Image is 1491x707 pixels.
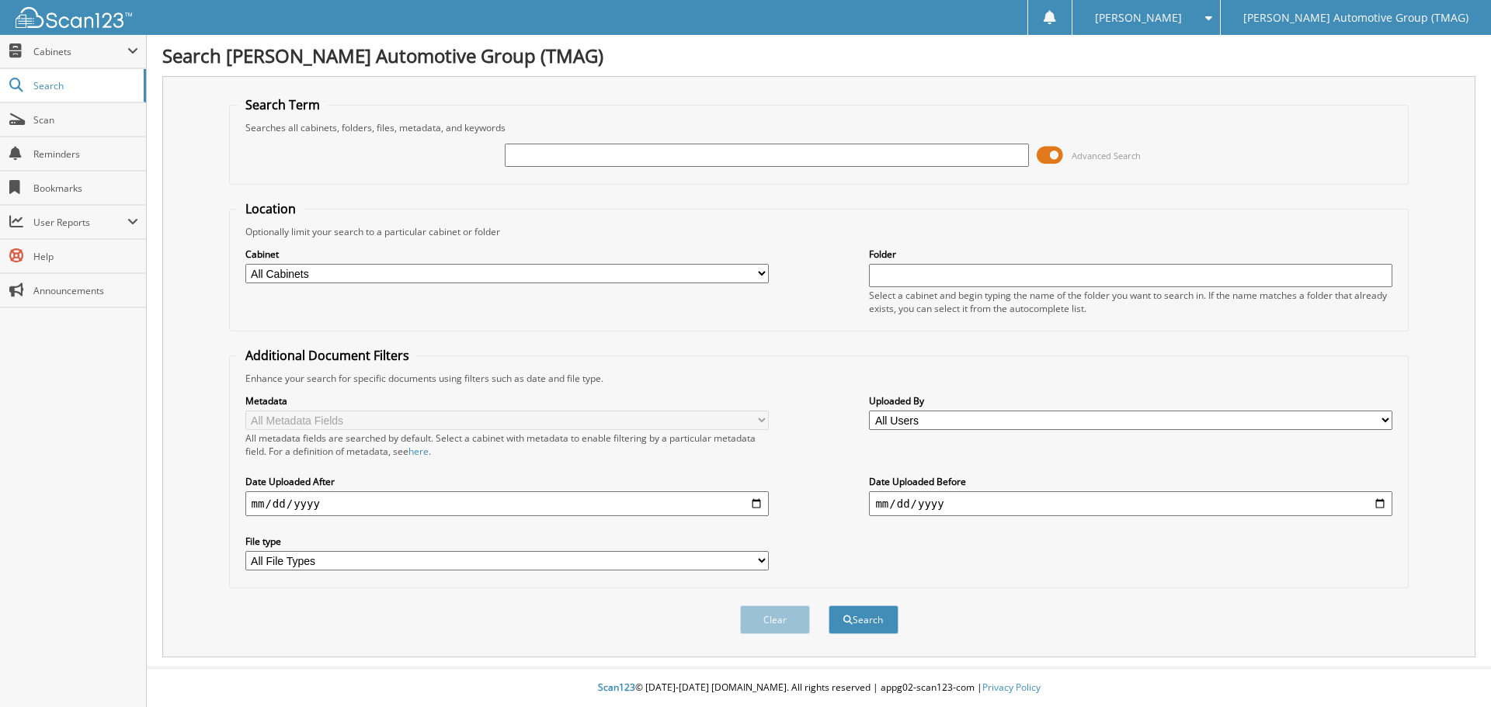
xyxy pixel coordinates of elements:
span: [PERSON_NAME] Automotive Group (TMAG) [1243,13,1468,23]
a: Privacy Policy [982,681,1041,694]
button: Clear [740,605,810,634]
legend: Location [238,200,304,217]
span: Reminders [33,147,138,161]
div: © [DATE]-[DATE] [DOMAIN_NAME]. All rights reserved | appg02-scan123-com | [147,669,1491,707]
label: Date Uploaded Before [869,475,1392,488]
input: start [245,491,769,516]
span: Help [33,250,138,263]
input: end [869,491,1392,516]
span: Advanced Search [1072,150,1141,161]
label: Metadata [245,394,769,407]
div: Searches all cabinets, folders, files, metadata, and keywords [238,121,1401,134]
label: File type [245,535,769,548]
span: Scan123 [598,681,635,694]
div: All metadata fields are searched by default. Select a cabinet with metadata to enable filtering b... [245,431,769,458]
a: here [408,445,429,458]
legend: Additional Document Filters [238,347,417,364]
h1: Search [PERSON_NAME] Automotive Group (TMAG) [162,43,1475,68]
span: [PERSON_NAME] [1095,13,1182,23]
span: User Reports [33,216,127,229]
span: Bookmarks [33,182,138,195]
span: Announcements [33,284,138,297]
span: Search [33,79,136,92]
button: Search [829,605,898,634]
label: Date Uploaded After [245,475,769,488]
label: Cabinet [245,248,769,261]
img: scan123-logo-white.svg [16,7,132,28]
span: Cabinets [33,45,127,58]
div: Select a cabinet and begin typing the name of the folder you want to search in. If the name match... [869,289,1392,315]
div: Enhance your search for specific documents using filters such as date and file type. [238,372,1401,385]
span: Scan [33,113,138,126]
label: Folder [869,248,1392,261]
label: Uploaded By [869,394,1392,407]
div: Optionally limit your search to a particular cabinet or folder [238,225,1401,238]
legend: Search Term [238,96,328,113]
